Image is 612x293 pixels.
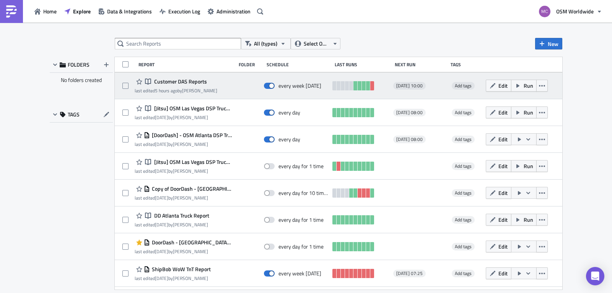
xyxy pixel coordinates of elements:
[31,5,60,17] button: Home
[396,83,423,89] span: [DATE] 10:00
[455,189,472,196] span: Add tags
[135,275,211,281] div: last edited by [PERSON_NAME]
[278,82,321,89] div: every week on Tuesday
[335,62,391,67] div: Last Runs
[278,109,300,116] div: every day
[511,214,537,226] button: Run
[241,38,291,49] button: All (types)
[451,62,483,67] div: Tags
[498,162,508,170] span: Edit
[452,243,475,250] span: Add tags
[152,78,207,85] span: Customer DAS Reports
[452,109,475,116] span: Add tags
[150,132,232,139] span: [DoorDash] - OSM Atlanta DSP Truck Report
[239,62,263,67] div: Folder
[452,162,475,170] span: Add tags
[498,269,508,277] span: Edit
[498,135,508,143] span: Edit
[204,5,254,17] button: Administration
[155,141,168,148] time: 2025-09-03T14:25:06Z
[455,243,472,250] span: Add tags
[135,195,232,201] div: last edited by [PERSON_NAME]
[150,185,232,192] span: Copy of DoorDash - Atlanta Truck Report
[156,5,204,17] button: Execution Log
[135,88,217,93] div: last edited by [PERSON_NAME]
[107,7,152,15] span: Data & Integrations
[486,106,511,118] button: Edit
[278,190,329,196] div: every day for 10 times
[278,163,324,170] div: every day for 1 time
[455,109,472,116] span: Add tags
[556,7,594,15] span: OSM Worldwide
[498,82,508,90] span: Edit
[452,189,475,197] span: Add tags
[455,82,472,89] span: Add tags
[486,160,511,172] button: Edit
[486,267,511,279] button: Edit
[524,82,533,90] span: Run
[455,136,472,143] span: Add tags
[155,167,168,175] time: 2025-09-03T14:24:45Z
[278,270,321,277] div: every week on Tuesday
[135,168,232,174] div: last edited by [PERSON_NAME]
[152,212,209,219] span: DD Atlanta Truck Report
[278,136,300,143] div: every day
[498,216,508,224] span: Edit
[50,73,113,87] div: No folders created
[455,270,472,277] span: Add tags
[152,159,232,165] span: [Jitsu] OSM Las Vegas DSP Truck Report- Webhook
[155,248,168,255] time: 2025-08-13T13:37:26Z
[267,62,331,67] div: Schedule
[60,5,94,17] button: Explore
[135,222,209,228] div: last edited by [PERSON_NAME]
[524,162,533,170] span: Run
[138,62,235,67] div: Report
[498,242,508,250] span: Edit
[135,141,232,147] div: last edited by [PERSON_NAME]
[535,38,562,49] button: New
[511,80,537,92] button: Run
[486,133,511,145] button: Edit
[524,108,533,116] span: Run
[486,187,511,199] button: Edit
[68,111,80,118] span: TAGS
[452,216,475,224] span: Add tags
[455,216,472,223] span: Add tags
[291,38,340,49] button: Select Owner
[150,239,232,246] span: DoorDash - Atlanta Truck Report
[152,105,232,112] span: [Jitsu] OSM Las Vegas DSP Truck Report - Daily Schedule
[155,275,168,282] time: 2025-06-24T11:52:30Z
[135,115,232,120] div: last edited by [PERSON_NAME]
[395,62,447,67] div: Next Run
[115,38,241,49] input: Search Reports
[452,270,475,277] span: Add tags
[135,249,232,254] div: last edited by [PERSON_NAME]
[155,87,177,94] time: 2025-09-23T13:40:46Z
[278,243,324,250] div: every day for 1 time
[534,3,606,20] button: OSM Worldwide
[396,270,423,277] span: [DATE] 07:25
[396,110,423,116] span: [DATE] 08:00
[155,194,168,201] time: 2025-08-12T21:26:02Z
[538,5,551,18] img: Avatar
[396,136,423,142] span: [DATE] 08:00
[94,5,156,17] button: Data & Integrations
[168,7,200,15] span: Execution Log
[452,136,475,143] span: Add tags
[216,7,251,15] span: Administration
[254,39,277,48] span: All (types)
[68,61,90,68] span: FOLDERS
[43,7,57,15] span: Home
[73,7,91,15] span: Explore
[455,162,472,170] span: Add tags
[498,108,508,116] span: Edit
[304,39,329,48] span: Select Owner
[155,221,168,228] time: 2025-09-03T14:13:24Z
[150,266,211,273] span: ShipBob WoW TnT Report
[155,114,168,121] time: 2025-09-03T14:24:06Z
